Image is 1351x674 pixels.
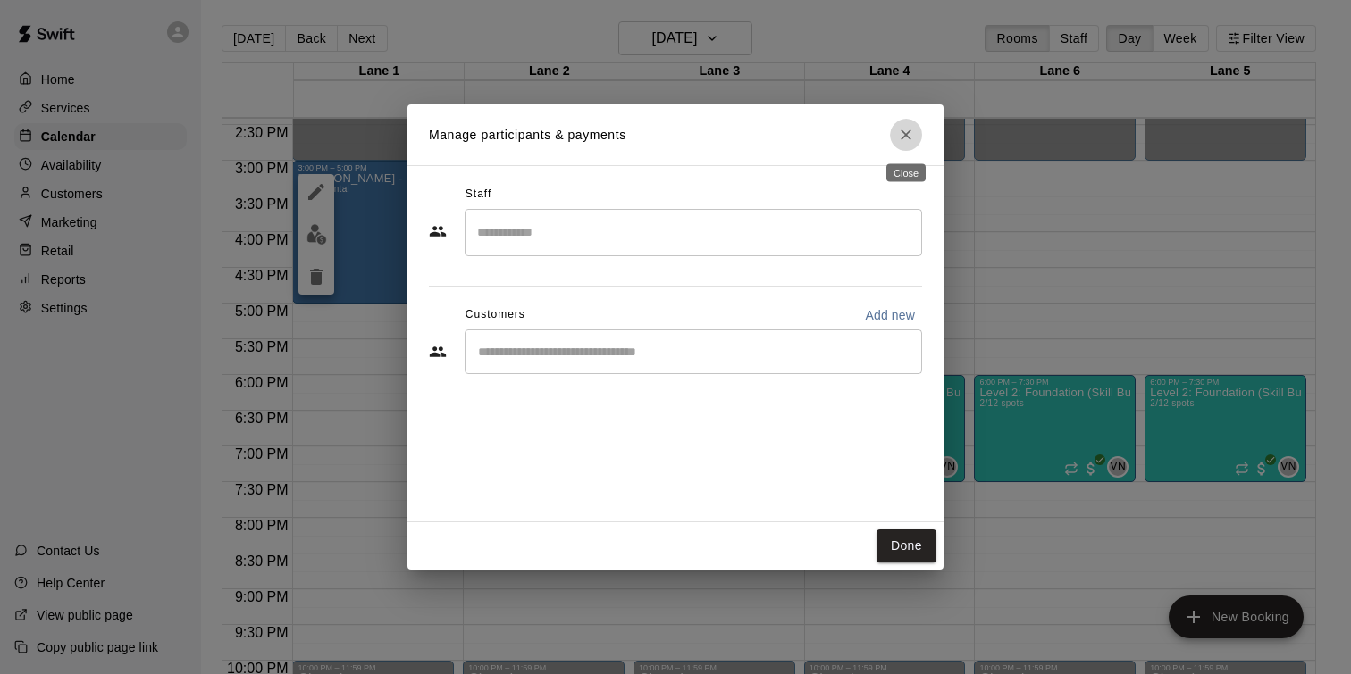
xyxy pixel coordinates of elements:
[429,343,447,361] svg: Customers
[465,329,922,374] div: Start typing to search customers...
[466,301,525,329] span: Customers
[465,209,922,256] div: Search staff
[429,126,626,145] p: Manage participants & payments
[429,222,447,240] svg: Staff
[466,180,491,209] span: Staff
[886,164,926,182] div: Close
[858,301,922,329] button: Add new
[890,119,922,151] button: Close
[865,306,915,324] p: Add new
[877,529,936,562] button: Done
